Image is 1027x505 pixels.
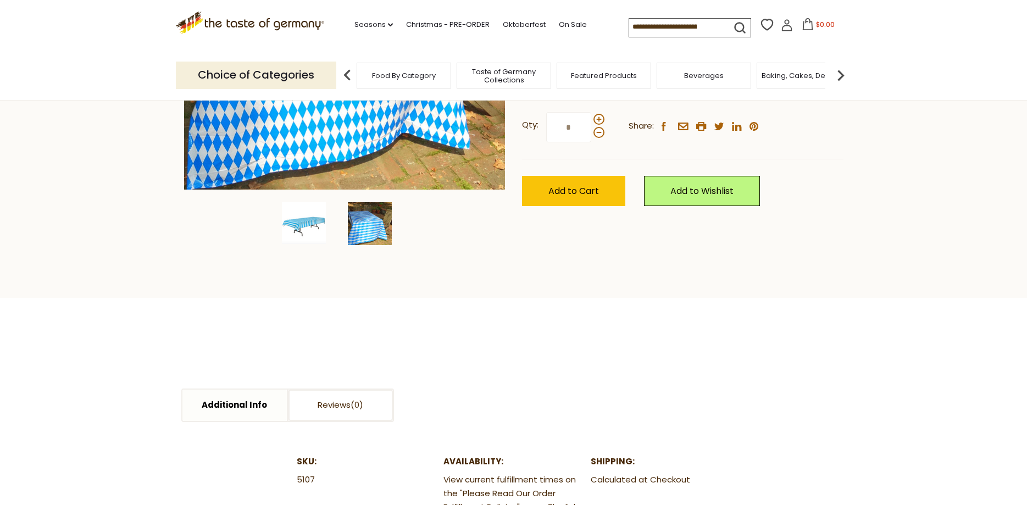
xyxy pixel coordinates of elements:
strong: Qty: [522,118,539,132]
dt: Availability: [443,455,583,469]
span: Add to Cart [548,185,599,197]
p: Choice of Categories [176,62,336,88]
img: Bavarian Tablecover, large 9 ft x 4.5 ft [348,202,392,245]
a: Beverages [684,71,724,80]
a: On Sale [559,19,587,31]
button: $0.00 [795,18,842,35]
dd: Calculated at Checkout [591,473,730,487]
a: Taste of Germany Collections [460,68,548,84]
a: Additional Info [182,390,287,421]
dt: SKU: [297,455,436,469]
dt: Shipping: [591,455,730,469]
img: next arrow [830,64,852,86]
span: Share: [629,119,654,133]
a: Reviews [288,390,393,421]
a: Featured Products [571,71,637,80]
img: previous arrow [336,64,358,86]
a: Food By Category [372,71,436,80]
a: Christmas - PRE-ORDER [406,19,490,31]
a: Add to Wishlist [644,176,760,206]
a: Oktoberfest [503,19,546,31]
a: Baking, Cakes, Desserts [762,71,847,80]
img: The Taste of Germany "Blue White" Bavaria Table Cover, 9' x 4.5' , poly (1/pkg) [282,202,326,244]
dd: 5107 [297,473,436,487]
a: Seasons [354,19,393,31]
input: Qty: [546,112,591,142]
button: Add to Cart [522,176,625,206]
span: $0.00 [816,20,835,29]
